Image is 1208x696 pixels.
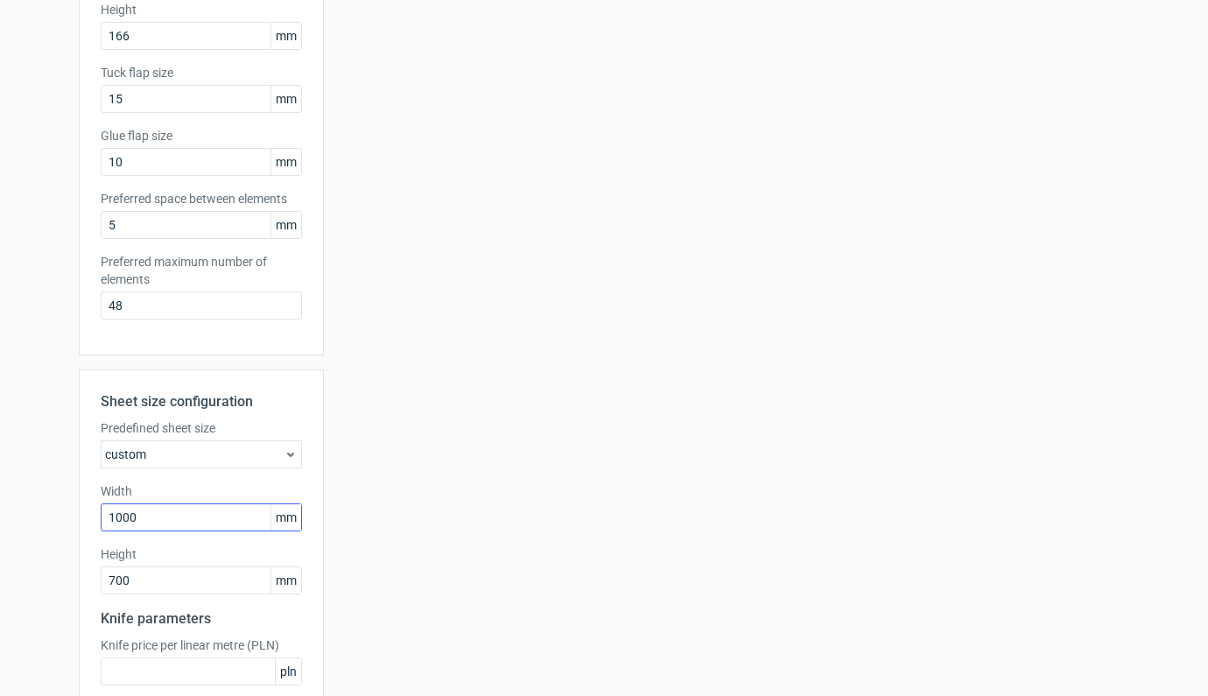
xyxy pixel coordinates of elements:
[270,567,301,594] span: mm
[101,482,302,500] label: Width
[101,190,302,207] label: Preferred space between elements
[270,86,301,112] span: mm
[101,566,302,594] input: custom
[101,64,302,81] label: Tuck flap size
[101,419,302,437] label: Predefined sheet size
[101,545,302,563] label: Height
[270,212,301,238] span: mm
[101,253,302,288] label: Preferred maximum number of elements
[275,658,301,685] span: pln
[270,504,301,531] span: mm
[101,636,302,654] label: Knife price per linear metre (PLN)
[101,1,302,18] label: Height
[101,608,302,629] h2: Knife parameters
[101,503,302,531] input: custom
[270,23,301,49] span: mm
[101,440,302,468] div: custom
[270,149,301,175] span: mm
[101,391,302,412] h2: Sheet size configuration
[101,127,302,144] label: Glue flap size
